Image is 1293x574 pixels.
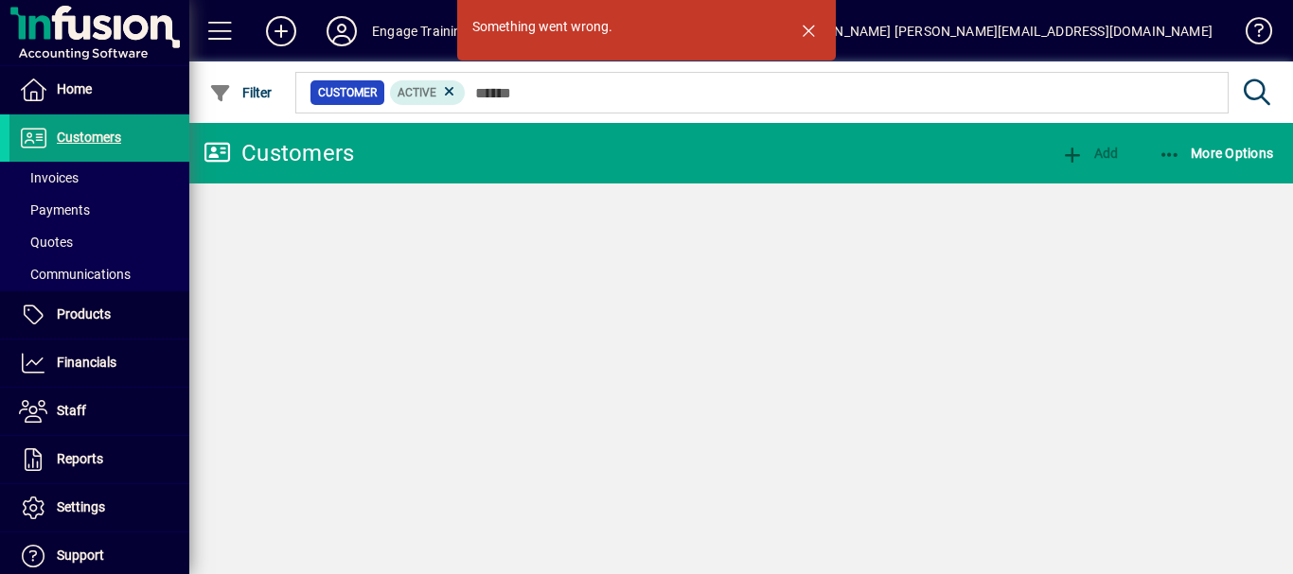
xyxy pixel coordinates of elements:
[57,130,121,145] span: Customers
[209,85,273,100] span: Filter
[390,80,466,105] mat-chip: Activation Status: Active
[311,14,372,48] button: Profile
[1154,136,1279,170] button: More Options
[9,194,189,226] a: Payments
[57,81,92,96] span: Home
[251,14,311,48] button: Add
[19,267,131,282] span: Communications
[9,484,189,531] a: Settings
[1159,146,1274,161] span: More Options
[19,170,79,185] span: Invoices
[57,355,116,370] span: Financials
[57,403,86,418] span: Staff
[9,258,189,290] a: Communications
[204,138,354,168] div: Customers
[204,76,277,110] button: Filter
[1231,4,1269,65] a: Knowledge Base
[372,16,492,46] div: Engage Training Ltd
[19,235,73,250] span: Quotes
[19,202,90,217] span: Payments
[9,436,189,483] a: Reports
[9,291,189,339] a: Products
[57,499,105,514] span: Settings
[9,388,189,435] a: Staff
[57,451,103,466] span: Reports
[9,162,189,194] a: Invoices
[9,226,189,258] a: Quotes
[9,339,189,387] a: Financials
[398,86,436,99] span: Active
[57,548,104,563] span: Support
[1061,146,1118,161] span: Add
[1056,136,1123,170] button: Add
[318,83,377,102] span: Customer
[9,66,189,113] a: Home
[57,306,111,322] span: Products
[788,16,1213,46] div: [PERSON_NAME] [PERSON_NAME][EMAIL_ADDRESS][DOMAIN_NAME]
